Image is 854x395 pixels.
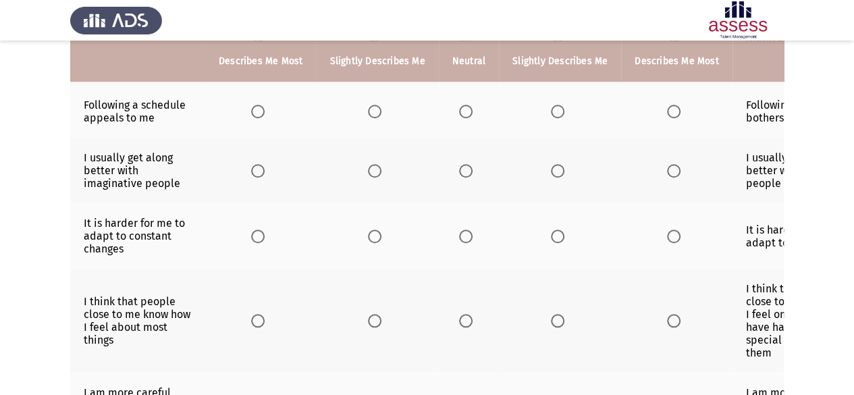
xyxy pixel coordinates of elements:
[70,85,205,138] td: Following a schedule appeals to me
[667,105,686,117] mat-radio-group: Select an option
[368,105,387,117] mat-radio-group: Select an option
[368,229,387,242] mat-radio-group: Select an option
[368,163,387,176] mat-radio-group: Select an option
[70,1,162,39] img: Assess Talent Management logo
[205,41,316,82] th: Describes Me Most
[316,41,438,82] th: Slightly Describes Me
[459,105,478,117] mat-radio-group: Select an option
[368,314,387,327] mat-radio-group: Select an option
[667,229,686,242] mat-radio-group: Select an option
[551,314,570,327] mat-radio-group: Select an option
[459,163,478,176] mat-radio-group: Select an option
[667,163,686,176] mat-radio-group: Select an option
[251,163,270,176] mat-radio-group: Select an option
[499,41,621,82] th: Slightly Describes Me
[70,203,205,269] td: It is harder for me to adapt to constant changes
[551,163,570,176] mat-radio-group: Select an option
[621,41,732,82] th: Describes Me Most
[459,229,478,242] mat-radio-group: Select an option
[551,105,570,117] mat-radio-group: Select an option
[551,229,570,242] mat-radio-group: Select an option
[251,229,270,242] mat-radio-group: Select an option
[251,105,270,117] mat-radio-group: Select an option
[251,314,270,327] mat-radio-group: Select an option
[70,269,205,373] td: I think that people close to me know how I feel about most things
[70,138,205,203] td: I usually get along better with imaginative people
[692,1,784,39] img: Assessment logo of PersonalityBasic Assessment - THL
[667,314,686,327] mat-radio-group: Select an option
[459,314,478,327] mat-radio-group: Select an option
[439,41,499,82] th: Neutral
